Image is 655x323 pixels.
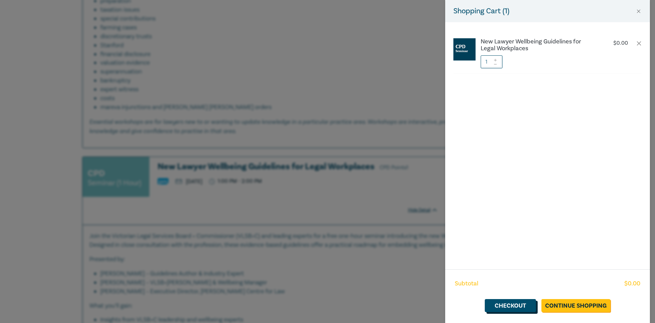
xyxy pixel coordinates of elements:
img: CPD%20Seminar.jpg [453,38,476,60]
h5: Shopping Cart ( 1 ) [453,5,509,17]
button: Close [636,8,642,14]
p: $ 0.00 [613,40,628,46]
a: Checkout [485,299,536,312]
span: $ 0.00 [624,279,640,288]
a: New Lawyer Wellbeing Guidelines for Legal Workplaces [481,38,594,52]
span: Subtotal [455,279,478,288]
a: Continue Shopping [541,299,610,312]
input: 1 [481,55,503,68]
